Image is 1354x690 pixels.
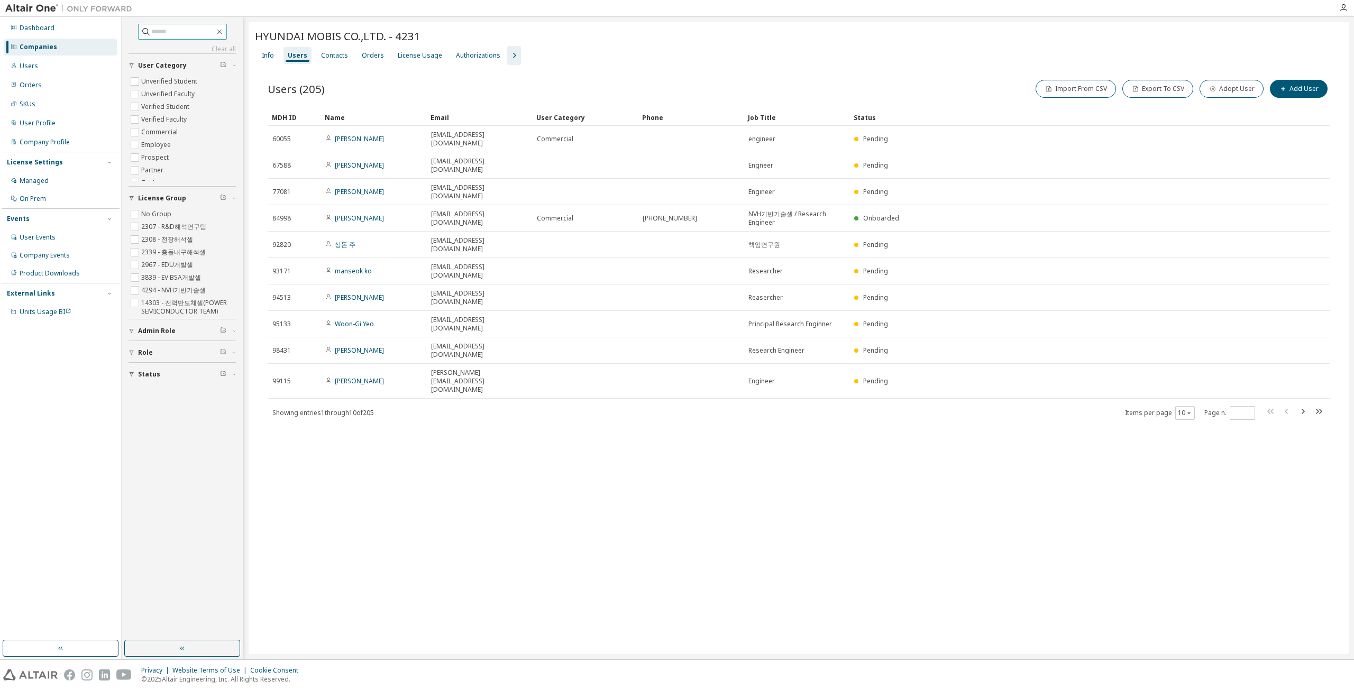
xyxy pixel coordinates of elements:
[335,187,384,196] a: [PERSON_NAME]
[431,131,527,148] span: [EMAIL_ADDRESS][DOMAIN_NAME]
[272,320,291,328] span: 95133
[138,370,160,379] span: Status
[748,188,775,196] span: Engineer
[141,100,191,113] label: Verified Student
[220,194,226,203] span: Clear filter
[431,263,527,280] span: [EMAIL_ADDRESS][DOMAIN_NAME]
[272,214,291,223] span: 84998
[863,214,899,223] span: Onboarded
[431,289,527,306] span: [EMAIL_ADDRESS][DOMAIN_NAME]
[335,293,384,302] a: [PERSON_NAME]
[335,319,374,328] a: Woon-Gi Yeo
[220,327,226,335] span: Clear filter
[431,210,527,227] span: [EMAIL_ADDRESS][DOMAIN_NAME]
[129,319,236,343] button: Admin Role
[141,113,189,126] label: Verified Faculty
[643,214,697,223] span: [PHONE_NUMBER]
[141,177,157,189] label: Trial
[141,233,195,246] label: 2308 - 전장해석셀
[863,346,888,355] span: Pending
[3,669,58,680] img: altair_logo.svg
[220,61,226,70] span: Clear filter
[272,346,291,355] span: 98431
[431,316,527,333] span: [EMAIL_ADDRESS][DOMAIN_NAME]
[272,109,316,126] div: MDH ID
[863,266,888,275] span: Pending
[335,240,355,249] a: 상돈 주
[288,51,307,60] div: Users
[138,61,187,70] span: User Category
[172,666,250,675] div: Website Terms of Use
[335,346,384,355] a: [PERSON_NAME]
[431,183,527,200] span: [EMAIL_ADDRESS][DOMAIN_NAME]
[7,289,55,298] div: External Links
[20,177,49,185] div: Managed
[1178,409,1192,417] button: 10
[20,307,71,316] span: Units Usage BI
[335,134,384,143] a: [PERSON_NAME]
[863,293,888,302] span: Pending
[272,267,291,275] span: 93171
[7,215,30,223] div: Events
[129,45,236,53] a: Clear all
[141,164,166,177] label: Partner
[536,109,634,126] div: User Category
[20,138,70,146] div: Company Profile
[1036,80,1116,98] button: Import From CSV
[272,408,374,417] span: Showing entries 1 through 10 of 205
[268,81,325,96] span: Users (205)
[20,269,80,278] div: Product Downloads
[863,134,888,143] span: Pending
[748,210,845,227] span: NVH기반기술셀 / Research Engineer
[141,75,199,88] label: Unverified Student
[129,54,236,77] button: User Category
[20,195,46,203] div: On Prem
[537,135,573,143] span: Commercial
[20,233,56,242] div: User Events
[537,214,573,223] span: Commercial
[863,187,888,196] span: Pending
[863,376,888,385] span: Pending
[854,109,1266,126] div: Status
[20,62,38,70] div: Users
[431,109,528,126] div: Email
[64,669,75,680] img: facebook.svg
[748,377,775,385] span: Engineer
[141,126,180,139] label: Commercial
[748,346,804,355] span: Research Engineer
[748,241,780,249] span: 책임연구원
[863,319,888,328] span: Pending
[141,259,195,271] label: 2967 - EDU개발셀
[141,284,208,297] label: 4294 - NVH기반기술셀
[1204,406,1255,420] span: Page n.
[20,251,70,260] div: Company Events
[362,51,384,60] div: Orders
[129,363,236,386] button: Status
[272,377,291,385] span: 99115
[20,43,57,51] div: Companies
[272,161,291,170] span: 67588
[116,669,132,680] img: youtube.svg
[20,24,54,32] div: Dashboard
[748,135,775,143] span: engineer
[431,369,527,394] span: [PERSON_NAME][EMAIL_ADDRESS][DOMAIN_NAME]
[250,666,305,675] div: Cookie Consent
[141,139,173,151] label: Employee
[431,342,527,359] span: [EMAIL_ADDRESS][DOMAIN_NAME]
[129,187,236,210] button: License Group
[335,161,384,170] a: [PERSON_NAME]
[141,246,208,259] label: 2339 - 충돌내구해석셀
[255,29,420,43] span: HYUNDAI MOBIS CO.,LTD. - 4231
[141,208,173,220] label: No Group
[20,81,42,89] div: Orders
[141,675,305,684] p: © 2025 Altair Engineering, Inc. All Rights Reserved.
[262,51,274,60] div: Info
[272,293,291,302] span: 94513
[398,51,442,60] div: License Usage
[141,271,203,284] label: 3839 - EV BSA개발셀
[863,161,888,170] span: Pending
[272,135,291,143] span: 60055
[748,109,845,126] div: Job Title
[748,267,783,275] span: Researcher
[220,348,226,357] span: Clear filter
